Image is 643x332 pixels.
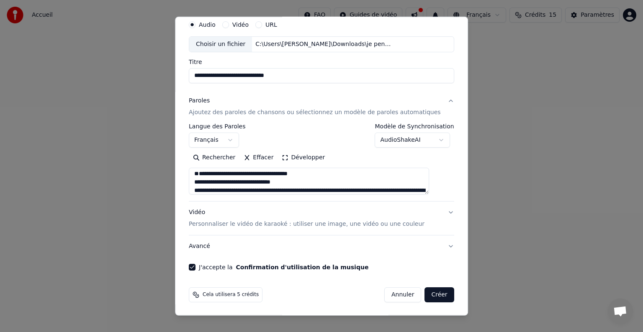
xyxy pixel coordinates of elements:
label: Vidéo [232,22,249,28]
div: C:\Users\[PERSON_NAME]\Downloads\je pense à elle - PoP Decadence.mp3 [252,40,395,49]
span: Cela utilisera 5 crédits [203,291,259,298]
label: Audio [199,22,216,28]
label: Titre [189,59,454,65]
label: URL [265,22,277,28]
button: Annuler [384,287,421,302]
div: Paroles [189,97,210,105]
div: ParolesAjoutez des paroles de chansons ou sélectionnez un modèle de paroles automatiques [189,123,454,201]
p: Ajoutez des paroles de chansons ou sélectionnez un modèle de paroles automatiques [189,108,441,117]
div: Vidéo [189,208,424,228]
label: Modèle de Synchronisation [375,123,454,129]
button: Créer [425,287,454,302]
div: Choisir un fichier [189,37,252,52]
p: Personnaliser le vidéo de karaoké : utiliser une image, une vidéo ou une couleur [189,220,424,228]
label: J'accepte la [199,264,368,270]
button: ParolesAjoutez des paroles de chansons ou sélectionnez un modèle de paroles automatiques [189,90,454,123]
label: Langue des Paroles [189,123,246,129]
button: J'accepte la [236,264,369,270]
button: VidéoPersonnaliser le vidéo de karaoké : utiliser une image, une vidéo ou une couleur [189,202,454,235]
button: Effacer [239,151,278,164]
button: Rechercher [189,151,239,164]
button: Développer [278,151,329,164]
button: Avancé [189,235,454,257]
